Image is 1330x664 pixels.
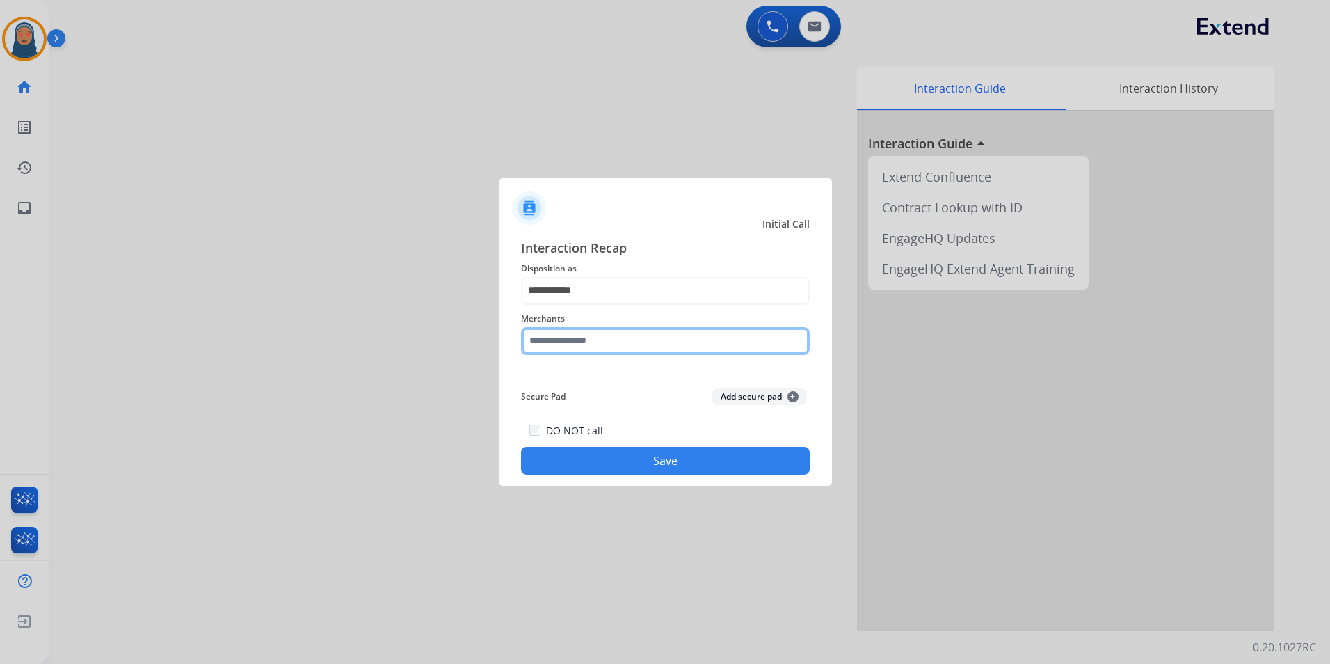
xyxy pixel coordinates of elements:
img: contactIcon [513,191,546,225]
label: DO NOT call [546,424,603,438]
p: 0.20.1027RC [1253,639,1316,656]
span: Secure Pad [521,388,566,405]
button: Add secure pad+ [712,388,807,405]
span: Disposition as [521,260,810,277]
span: Merchants [521,310,810,327]
button: Save [521,447,810,475]
span: Interaction Recap [521,238,810,260]
span: Initial Call [762,217,810,231]
span: + [787,391,799,402]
